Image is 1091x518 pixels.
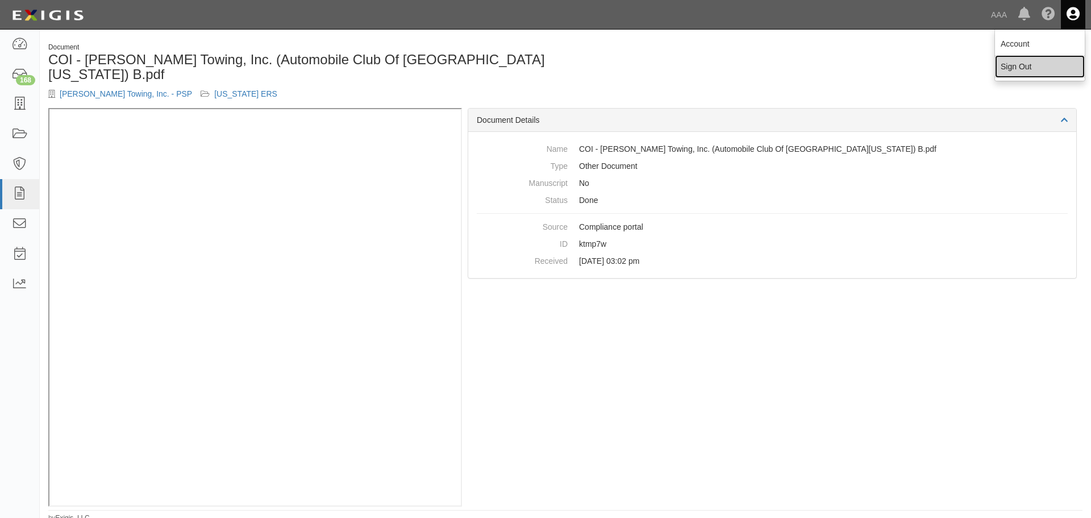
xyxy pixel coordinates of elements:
dt: ID [477,235,568,250]
dd: Done [477,192,1068,209]
dt: Name [477,140,568,155]
a: AAA [985,3,1013,26]
dt: Manuscript [477,175,568,189]
dd: [DATE] 03:02 pm [477,252,1068,270]
dt: Type [477,158,568,172]
dt: Received [477,252,568,267]
i: Help Center - Complianz [1042,8,1055,22]
dd: No [477,175,1068,192]
div: Document Details [468,109,1076,132]
dd: COI - [PERSON_NAME] Towing, Inc. (Automobile Club Of [GEOGRAPHIC_DATA][US_STATE]) B.pdf [477,140,1068,158]
dt: Status [477,192,568,206]
a: [PERSON_NAME] Towing, Inc. - PSP [60,89,192,98]
dd: Other Document [477,158,1068,175]
a: [US_STATE] ERS [214,89,277,98]
div: Document [48,43,557,52]
img: logo-5460c22ac91f19d4615b14bd174203de0afe785f0fc80cf4dbbc73dc1793850b.png [9,5,87,26]
a: Account [995,32,1085,55]
dd: ktmp7w [477,235,1068,252]
h1: COI - [PERSON_NAME] Towing, Inc. (Automobile Club Of [GEOGRAPHIC_DATA][US_STATE]) B.pdf [48,52,557,82]
dt: Source [477,218,568,233]
div: 168 [16,75,35,85]
a: Sign Out [995,55,1085,78]
dd: Compliance portal [477,218,1068,235]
